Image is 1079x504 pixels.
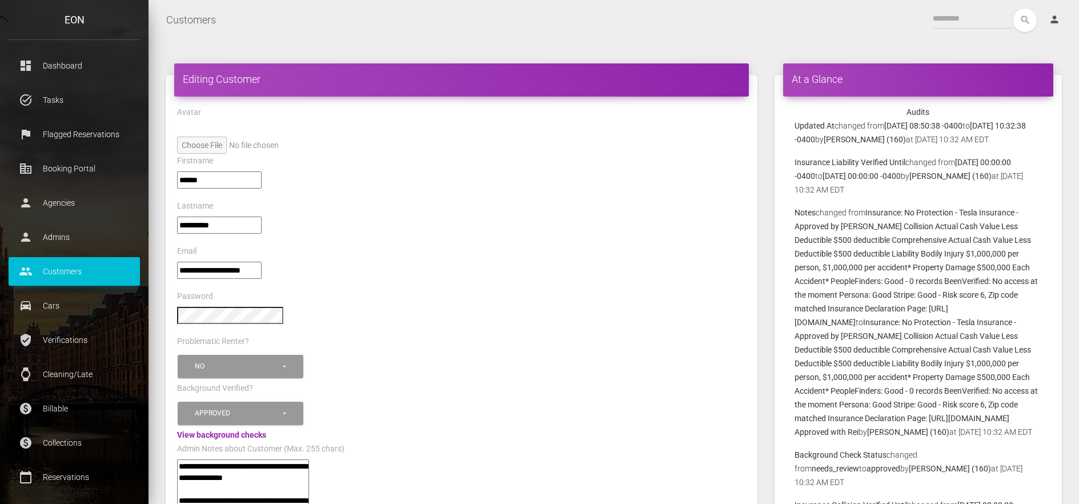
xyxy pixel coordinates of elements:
a: View background checks [177,430,266,439]
p: Flagged Reservations [17,126,131,143]
p: Tasks [17,91,131,109]
b: [DATE] 00:00:00 -0400 [823,171,901,181]
b: [PERSON_NAME] (160) [824,135,906,144]
p: Cleaning/Late [17,366,131,383]
b: [PERSON_NAME] (160) [909,171,992,181]
i: person [1049,14,1060,25]
div: Approved [195,409,281,418]
button: search [1013,9,1037,32]
a: Customers [166,6,216,34]
a: paid Collections [9,429,140,457]
label: Password [177,291,213,302]
p: changed from to by at [DATE] 10:32 AM EDT [795,155,1042,197]
a: calendar_today Reservations [9,463,140,491]
a: corporate_fare Booking Portal [9,154,140,183]
button: Approved [178,402,303,425]
label: Email [177,246,196,257]
p: Verifications [17,331,131,349]
label: Background Verified? [177,383,253,394]
p: changed from to by at [DATE] 10:32 AM EDT [795,448,1042,489]
p: Booking Portal [17,160,131,177]
b: [PERSON_NAME] (160) [867,427,949,437]
label: Lastname [177,201,213,212]
p: Cars [17,297,131,314]
p: changed from to by at [DATE] 10:32 AM EDT [795,206,1042,439]
p: Admins [17,229,131,246]
a: person Admins [9,223,140,251]
b: needs_review [812,464,859,473]
p: Billable [17,400,131,417]
p: Customers [17,263,131,280]
a: person [1040,9,1070,31]
label: Problematic Renter? [177,336,249,347]
b: Insurance Liability Verified Until [795,158,905,167]
label: Admin Notes about Customer (Max. 255 chars) [177,443,344,455]
p: changed from to by at [DATE] 10:32 AM EDT [795,119,1042,146]
p: Collections [17,434,131,451]
b: Notes [795,208,816,217]
p: Agencies [17,194,131,211]
a: verified_user Verifications [9,326,140,354]
h4: At a Glance [792,72,1045,86]
p: Reservations [17,469,131,486]
label: Firstname [177,155,213,167]
a: drive_eta Cars [9,291,140,320]
label: Avatar [177,107,201,118]
b: Updated At [795,121,835,130]
p: Dashboard [17,57,131,74]
b: Insurance: No Protection - Tesla Insurance - Approved by [PERSON_NAME] Collision Actual Cash Valu... [795,208,1038,327]
b: Background Check Status [795,450,887,459]
h4: Editing Customer [183,72,740,86]
div: No [195,362,281,371]
b: approved [867,464,900,473]
strong: Audits [906,107,929,117]
a: flag Flagged Reservations [9,120,140,149]
a: people Customers [9,257,140,286]
a: task_alt Tasks [9,86,140,114]
a: dashboard Dashboard [9,51,140,80]
b: [DATE] 08:50:38 -0400 [884,121,962,130]
button: No [178,355,303,378]
a: watch Cleaning/Late [9,360,140,389]
b: Insurance: No Protection - Tesla Insurance - Approved by [PERSON_NAME] Collision Actual Cash Valu... [795,318,1038,437]
a: person Agencies [9,189,140,217]
b: [PERSON_NAME] (160) [909,464,991,473]
a: paid Billable [9,394,140,423]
